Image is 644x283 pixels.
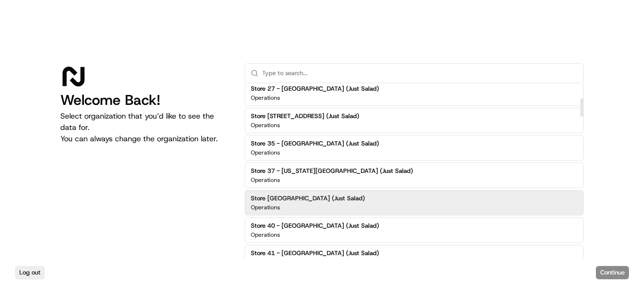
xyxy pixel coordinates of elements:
h2: Store [STREET_ADDRESS] (Just Salad) [251,112,359,120]
h2: Store 35 - [GEOGRAPHIC_DATA] (Just Salad) [251,139,379,148]
button: Log out [15,266,45,279]
p: Operations [251,204,280,211]
h2: Store 40 - [GEOGRAPHIC_DATA] (Just Salad) [251,222,379,230]
p: Operations [251,231,280,239]
h2: Store 37 - [US_STATE][GEOGRAPHIC_DATA] (Just Salad) [251,167,413,175]
p: Operations [251,258,280,266]
p: Operations [251,149,280,156]
p: Operations [251,176,280,184]
p: Operations [251,121,280,129]
input: Type to search... [262,64,578,83]
h1: Welcome Back! [60,92,230,109]
h2: Store 41 - [GEOGRAPHIC_DATA] (Just Salad) [251,249,379,257]
p: Operations [251,94,280,102]
h2: Store 27 - [GEOGRAPHIC_DATA] (Just Salad) [251,85,379,93]
h2: Store [GEOGRAPHIC_DATA] (Just Salad) [251,194,365,203]
p: Select organization that you’d like to see the data for. You can always change the organization l... [60,111,230,145]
